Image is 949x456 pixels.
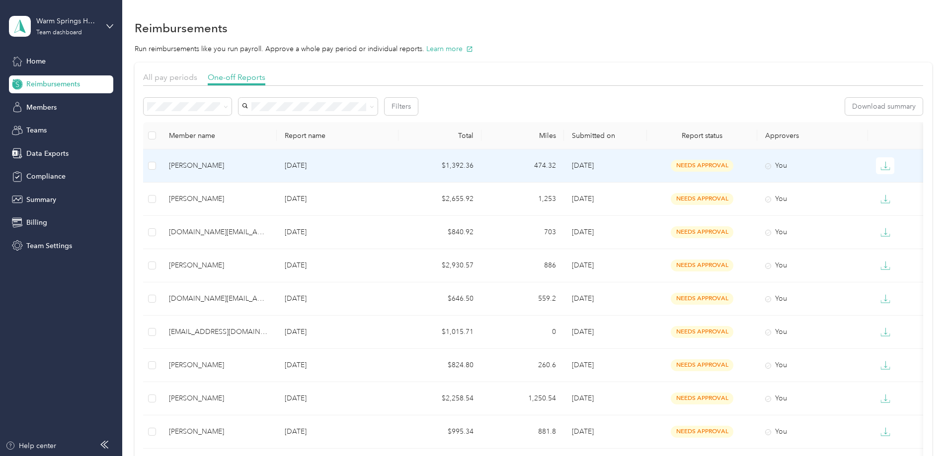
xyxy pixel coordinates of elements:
[398,183,481,216] td: $2,655.92
[36,16,98,26] div: Warm Springs Home Health Inc
[572,361,594,369] span: [DATE]
[169,426,269,437] div: [PERSON_NAME]
[765,426,860,437] div: You
[208,72,265,82] span: One-off Reports
[572,261,594,269] span: [DATE]
[481,149,564,183] td: 474.32
[285,326,391,337] p: [DATE]
[135,23,228,33] h1: Reimbursements
[671,226,733,238] span: needs approval
[135,44,932,54] p: Run reimbursements like you run payroll. Approve a whole pay period or individual reports.
[481,183,564,216] td: 1,253
[285,393,391,404] p: [DATE]
[169,293,269,304] div: [DOMAIN_NAME][EMAIL_ADDRESS][DOMAIN_NAME]
[671,160,733,171] span: needs approval
[765,393,860,404] div: You
[385,98,418,115] button: Filters
[26,195,56,205] span: Summary
[564,122,647,149] th: Submitted on
[845,98,923,115] button: Download summary
[169,360,269,371] div: [PERSON_NAME]
[757,122,868,149] th: Approvers
[169,131,269,140] div: Member name
[285,160,391,171] p: [DATE]
[572,228,594,236] span: [DATE]
[489,131,556,140] div: Miles
[169,260,269,271] div: [PERSON_NAME]
[169,194,269,204] div: [PERSON_NAME]
[481,249,564,282] td: 886
[765,194,860,204] div: You
[671,260,733,271] span: needs approval
[277,122,398,149] th: Report name
[671,193,733,204] span: needs approval
[765,326,860,337] div: You
[671,392,733,404] span: needs approval
[572,427,594,436] span: [DATE]
[765,260,860,271] div: You
[893,400,949,456] iframe: Everlance-gr Chat Button Frame
[481,282,564,316] td: 559.2
[481,415,564,449] td: 881.8
[572,327,594,336] span: [DATE]
[285,227,391,238] p: [DATE]
[765,360,860,371] div: You
[671,293,733,304] span: needs approval
[285,293,391,304] p: [DATE]
[169,227,269,238] div: [DOMAIN_NAME][EMAIL_ADDRESS][DOMAIN_NAME]
[481,216,564,249] td: 703
[285,194,391,204] p: [DATE]
[572,195,594,203] span: [DATE]
[26,102,57,113] span: Members
[398,282,481,316] td: $646.50
[5,441,56,451] button: Help center
[398,382,481,415] td: $2,258.54
[169,393,269,404] div: [PERSON_NAME]
[161,122,277,149] th: Member name
[143,72,197,82] span: All pay periods
[572,394,594,402] span: [DATE]
[398,415,481,449] td: $995.34
[398,149,481,183] td: $1,392.36
[26,125,47,135] span: Teams
[655,131,749,140] span: Report status
[572,161,594,170] span: [DATE]
[481,349,564,382] td: 260.6
[398,349,481,382] td: $824.80
[26,241,72,251] span: Team Settings
[671,359,733,371] span: needs approval
[26,217,47,228] span: Billing
[406,131,474,140] div: Total
[285,426,391,437] p: [DATE]
[169,160,269,171] div: [PERSON_NAME]
[169,326,269,337] div: [EMAIL_ADDRESS][DOMAIN_NAME]
[26,56,46,66] span: Home
[26,148,69,159] span: Data Exports
[765,160,860,171] div: You
[285,260,391,271] p: [DATE]
[765,293,860,304] div: You
[572,294,594,303] span: [DATE]
[26,79,80,89] span: Reimbursements
[36,30,82,36] div: Team dashboard
[671,426,733,437] span: needs approval
[398,316,481,349] td: $1,015.71
[398,216,481,249] td: $840.92
[285,360,391,371] p: [DATE]
[765,227,860,238] div: You
[426,44,473,54] button: Learn more
[26,171,66,182] span: Compliance
[398,249,481,282] td: $2,930.57
[481,382,564,415] td: 1,250.54
[671,326,733,337] span: needs approval
[481,316,564,349] td: 0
